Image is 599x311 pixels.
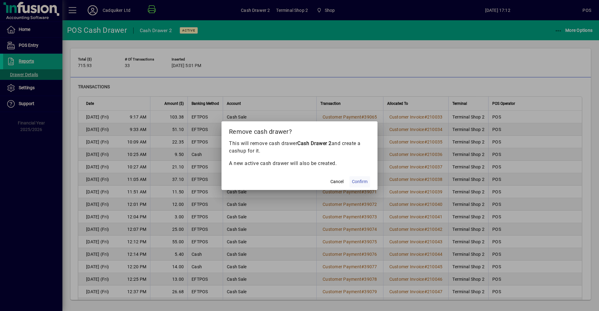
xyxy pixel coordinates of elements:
span: Confirm [352,178,368,185]
p: A new active cash drawer will also be created. [229,160,370,167]
button: Cancel [327,176,347,187]
b: Cash Drawer 2 [297,140,332,146]
span: Cancel [330,178,343,185]
h2: Remove cash drawer? [222,121,377,139]
button: Confirm [349,176,370,187]
p: This will remove cash drawer and create a cashup for it. [229,140,370,155]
